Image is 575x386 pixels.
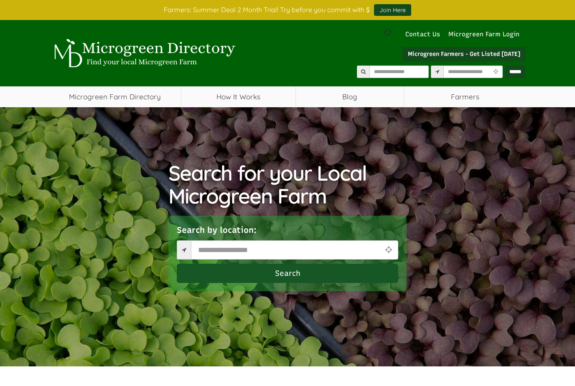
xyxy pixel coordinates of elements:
[383,246,394,254] i: Use Current Location
[181,86,295,107] a: How It Works
[401,30,444,39] a: Contact Us
[43,4,532,16] div: Farmers: Summer Deal 2 Month Trial! Try before you commit with $
[168,161,407,207] h1: Search for your Local Microgreen Farm
[402,47,526,61] a: Microgreen Farmers - Get Listed [DATE]
[49,86,181,107] a: Microgreen Farm Directory
[448,30,524,39] a: Microgreen Farm Login
[49,39,237,68] img: Microgreen Directory
[374,4,411,16] a: Join Here
[177,264,398,283] button: Search
[404,86,526,107] span: Farmers
[177,224,257,236] label: Search by location:
[296,86,404,107] a: Blog
[491,69,500,75] i: Use Current Location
